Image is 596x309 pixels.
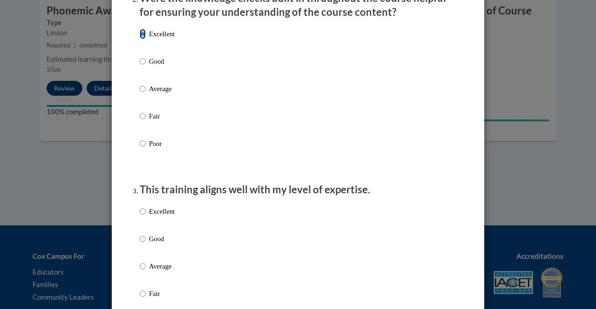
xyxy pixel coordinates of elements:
p: Good [149,234,175,244]
input: Fair [140,111,146,121]
p: This training aligns well with my level of expertise. [140,183,456,197]
p: Fair [149,289,175,299]
input: Average [140,261,146,271]
input: Good [140,56,146,66]
input: Excellent [140,206,146,217]
p: Average [149,261,175,271]
input: Poor [140,138,146,149]
p: Excellent [149,206,175,217]
p: Good [149,56,175,66]
input: Fair [140,289,146,299]
p: Excellent [149,29,175,39]
p: Fair [149,111,175,121]
p: Poor [149,138,175,149]
input: Average [140,84,146,94]
input: Good [140,234,146,244]
input: Excellent [140,29,146,39]
p: Average [149,84,175,94]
